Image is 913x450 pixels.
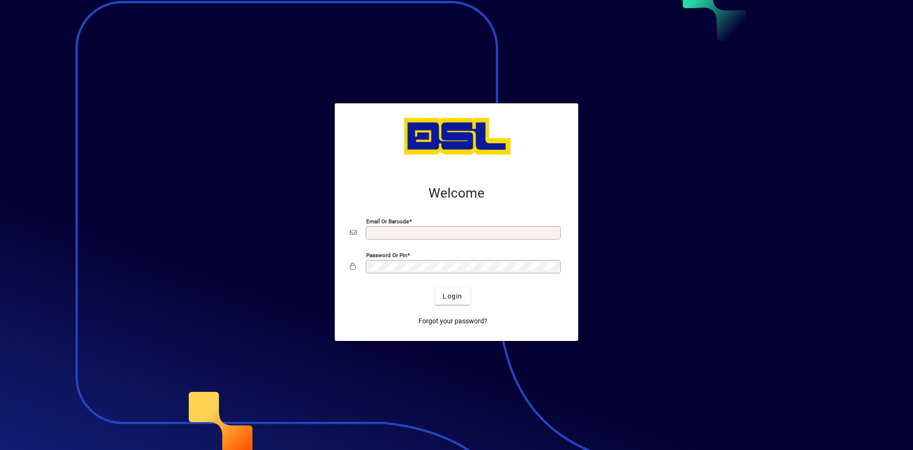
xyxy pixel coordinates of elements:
[443,291,462,301] span: Login
[435,288,470,305] button: Login
[350,185,563,201] h2: Welcome
[415,312,491,330] a: Forgot your password?
[418,316,487,326] span: Forgot your password?
[366,252,407,259] mat-label: Password or Pin
[366,218,409,225] mat-label: Email or Barcode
